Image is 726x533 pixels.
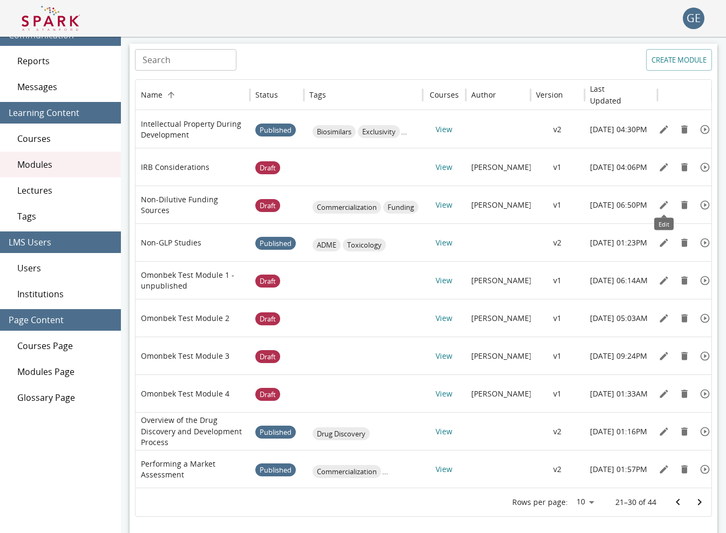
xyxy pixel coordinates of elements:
[590,351,647,361] p: [DATE] 09:24PM
[436,162,452,172] a: View
[679,313,690,324] svg: Remove
[676,235,693,251] button: Remove
[656,121,672,138] button: Edit
[255,187,280,224] span: Draft
[512,497,568,508] p: Rows per page:
[679,464,690,475] svg: Remove
[697,235,713,251] button: Preview
[590,83,636,107] h6: Last Updated
[141,459,245,480] p: Performing a Market Assessment
[697,272,713,289] button: Preview
[697,386,713,402] button: Preview
[697,121,713,138] button: Preview
[679,351,690,361] svg: Remove
[471,90,496,100] div: Author
[676,386,693,402] button: Remove
[141,194,245,216] p: Non-Dilutive Funding Sources
[679,388,690,399] svg: Remove
[531,261,585,299] div: v1
[667,491,689,513] button: Go to previous page
[700,237,710,248] svg: Preview
[141,270,245,291] p: Omonbek Test Module 1 - unpublished
[590,237,647,248] p: [DATE] 01:23PM
[471,275,532,286] p: [PERSON_NAME]
[590,388,648,399] p: [DATE] 01:33AM
[659,124,669,135] svg: Edit
[497,87,512,102] button: Sort
[656,423,672,440] button: Edit
[9,106,112,119] span: Learning Content
[436,351,452,361] a: View
[656,386,672,402] button: Edit
[430,90,459,100] div: Courses
[17,184,112,197] span: Lectures
[676,197,693,213] button: Remove
[656,348,672,364] button: Edit
[659,426,669,437] svg: Edit
[436,200,452,210] a: View
[700,464,710,475] svg: Preview
[17,288,112,300] span: Institutions
[436,124,452,134] a: View
[590,275,648,286] p: [DATE] 06:14AM
[697,310,713,326] button: Preview
[689,491,710,513] button: Go to next page
[700,426,710,437] svg: Preview
[436,388,452,399] a: View
[659,162,669,173] svg: Edit
[659,313,669,324] svg: Edit
[17,339,112,352] span: Courses Page
[141,237,201,248] p: Non-GLP Studies
[676,159,693,175] button: Remove
[9,236,112,249] span: LMS Users
[615,497,656,508] p: 21–30 of 44
[531,374,585,412] div: v1
[279,87,294,102] button: Sort
[679,124,690,135] svg: Remove
[683,8,704,29] button: account of current user
[255,338,280,375] span: Draft
[590,313,648,324] p: [DATE] 05:03AM
[141,351,229,361] p: Omonbek Test Module 3
[572,494,598,510] div: 10
[656,272,672,289] button: Edit
[141,313,229,324] p: Omonbek Test Module 2
[531,148,585,186] div: v1
[656,461,672,477] button: Edit
[141,119,245,140] p: Intellectual Property During Development
[471,351,532,361] p: [PERSON_NAME]
[676,461,693,477] button: Remove
[700,162,710,173] svg: Preview
[659,275,669,286] svg: Edit
[676,121,693,138] button: Remove
[659,351,669,361] svg: Edit
[697,197,713,213] button: Preview
[646,49,712,71] button: Create module
[564,87,579,102] button: Sort
[654,218,674,230] div: Edit
[656,235,672,251] button: Edit
[531,337,585,374] div: v1
[17,210,112,223] span: Tags
[590,124,647,135] p: [DATE] 04:30PM
[590,464,647,475] p: [DATE] 01:57PM
[531,299,585,337] div: v1
[17,365,112,378] span: Modules Page
[17,132,112,145] span: Courses
[676,423,693,440] button: Remove
[683,8,704,29] div: GE
[536,90,563,100] div: Version
[656,159,672,175] button: Edit
[531,110,585,148] div: v2
[676,272,693,289] button: Remove
[697,159,713,175] button: Preview
[659,237,669,248] svg: Edit
[141,415,245,447] p: Overview of the Drug Discovery and Development Process
[309,90,326,100] div: Tags
[17,80,112,93] span: Messages
[327,87,342,102] button: Sort
[141,162,209,173] p: IRB Considerations
[531,450,585,488] div: v2
[659,464,669,475] svg: Edit
[659,200,669,210] svg: Edit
